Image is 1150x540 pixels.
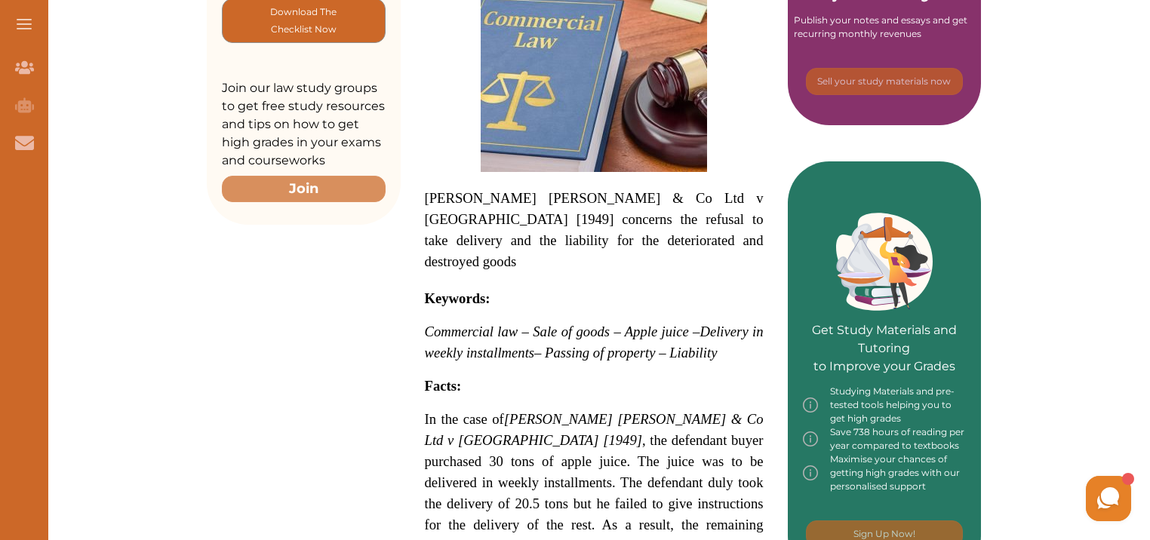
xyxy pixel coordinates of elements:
[425,190,764,269] span: [PERSON_NAME] [PERSON_NAME] & Co Ltd v [GEOGRAPHIC_DATA] [1949] concerns the refusal to take deli...
[803,279,967,376] p: Get Study Materials and Tutoring to Improve your Grades
[534,345,717,361] span: – Passing of property – Liability
[425,378,462,394] strong: Facts:
[803,385,818,425] img: info-img
[425,290,490,306] strong: Keywords:
[806,68,963,95] button: [object Object]
[222,79,386,170] p: Join our law study groups to get free study resources and tips on how to get high grades in your ...
[803,425,967,453] div: Save 738 hours of reading per year compared to textbooks
[817,75,951,88] p: Sell your study materials now
[794,14,975,41] div: Publish your notes and essays and get recurring monthly revenues
[425,324,700,339] span: Commercial law – Sale of goods – Apple juice –
[253,3,355,38] p: Download The Checklist Now
[803,425,818,453] img: info-img
[836,213,933,311] img: Green card image
[803,453,967,493] div: Maximise your chances of getting high grades with our personalised support
[425,411,764,448] span: [PERSON_NAME] [PERSON_NAME] & Co Ltd v [GEOGRAPHIC_DATA] [1949]
[803,385,967,425] div: Studying Materials and pre-tested tools helping you to get high grades
[803,453,818,493] img: info-img
[222,176,386,202] button: Join
[1082,472,1135,525] iframe: HelpCrunch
